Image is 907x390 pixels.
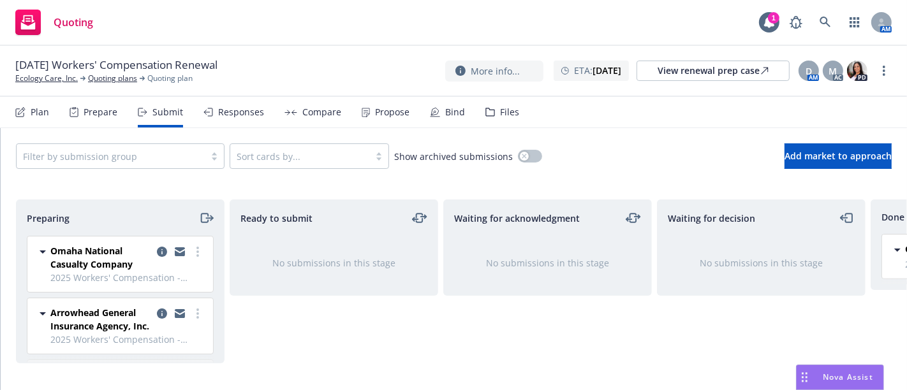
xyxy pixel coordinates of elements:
div: View renewal prep case [658,61,769,80]
a: Switch app [842,10,867,35]
span: Preparing [27,212,70,225]
span: Quoting [54,17,93,27]
span: Show archived submissions [394,150,513,163]
a: more [876,63,892,78]
div: Responses [218,107,264,117]
a: copy logging email [172,244,188,259]
span: More info... [471,64,520,78]
a: moveRight [198,210,214,226]
div: No submissions in this stage [678,256,844,270]
div: Plan [31,107,49,117]
a: copy logging email [172,306,188,321]
span: Ready to submit [240,212,313,225]
span: D [806,64,812,78]
button: Add market to approach [785,143,892,169]
span: Waiting for decision [668,212,755,225]
a: moveLeftRight [626,210,641,226]
a: Quoting [10,4,98,40]
span: Nova Assist [823,372,873,382]
span: 2025 Workers' Compensation - 24/25 Workers Compensation [50,333,205,346]
a: View renewal prep case [637,61,790,81]
div: Compare [302,107,341,117]
strong: [DATE] [593,64,621,76]
a: Quoting plans [88,73,137,84]
div: Propose [375,107,409,117]
button: More info... [445,61,543,82]
a: Search [813,10,838,35]
a: moveLeft [839,210,855,226]
div: Files [500,107,519,117]
button: Nova Assist [796,365,884,390]
a: copy logging email [154,306,170,321]
span: Waiting for acknowledgment [454,212,580,225]
div: 1 [768,12,779,24]
span: 2025 Workers' Compensation - 24/25 Workers Compensation [50,271,205,284]
div: Submit [152,107,183,117]
span: ETA : [574,64,621,77]
a: moveLeftRight [412,210,427,226]
span: Arrowhead General Insurance Agency, Inc. [50,306,152,333]
a: Ecology Care, Inc. [15,73,78,84]
span: [DATE] Workers' Compensation Renewal [15,57,218,73]
span: Done [881,210,904,224]
img: photo [847,61,867,81]
a: copy logging email [154,244,170,259]
a: more [190,306,205,321]
span: M [829,64,837,78]
span: Add market to approach [785,150,892,162]
div: No submissions in this stage [464,256,631,270]
div: Drag to move [797,365,813,389]
span: Quoting plan [147,73,193,84]
a: more [190,244,205,259]
div: Prepare [84,107,117,117]
div: Bind [445,107,465,117]
a: Report a Bug [783,10,809,35]
span: Omaha National Casualty Company [50,244,152,271]
div: No submissions in this stage [251,256,417,270]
